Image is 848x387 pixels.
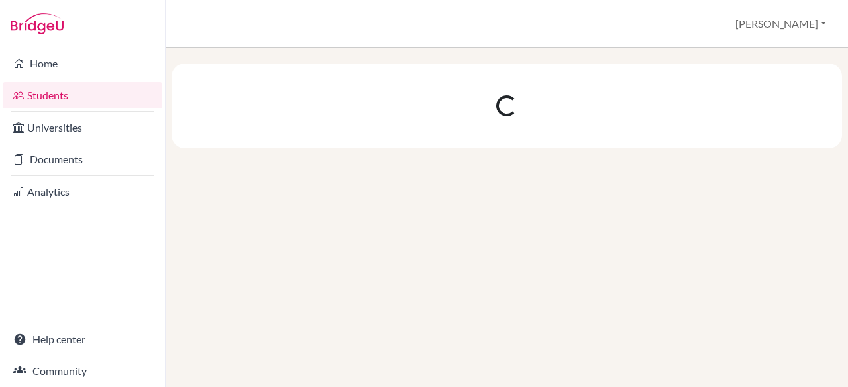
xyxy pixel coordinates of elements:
button: [PERSON_NAME] [729,11,832,36]
a: Students [3,82,162,108]
a: Analytics [3,179,162,205]
a: Home [3,50,162,77]
a: Community [3,358,162,384]
a: Help center [3,326,162,353]
a: Documents [3,146,162,173]
a: Universities [3,114,162,141]
img: Bridge-U [11,13,64,34]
